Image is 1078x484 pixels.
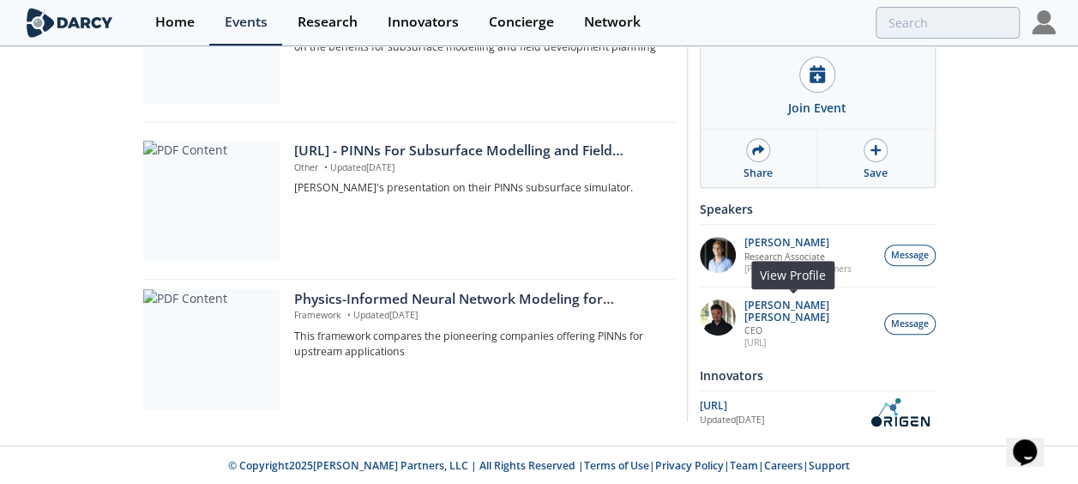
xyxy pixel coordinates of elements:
div: [URL] - PINNs For Subsurface Modelling and Field Development Planning [294,141,662,161]
div: Home [155,15,195,29]
a: Terms of Use [584,458,649,473]
span: • [344,309,353,321]
div: Speakers [700,194,936,224]
p: CEO [744,324,875,336]
span: Message [891,249,929,263]
div: Share [744,166,773,181]
button: Message [884,245,936,266]
p: [PERSON_NAME] Partners [744,263,852,275]
a: Team [730,458,758,473]
div: Join Event [788,99,846,117]
div: Innovators [700,360,936,390]
p: This framework compares the pioneering companies offering PINNs for upstream applications [294,329,662,360]
div: Events [225,15,268,29]
input: Advanced Search [876,7,1020,39]
span: Message [891,318,929,331]
div: Save [864,166,888,181]
a: [URL] Updated[DATE] OriGen.AI [700,397,936,427]
img: Profile [1032,10,1056,34]
div: Research [298,15,358,29]
img: 1EXUV5ipS3aUf9wnAL7U [700,237,736,273]
div: Innovators [388,15,459,29]
img: OriGen.AI [864,397,936,427]
img: logo-wide.svg [23,8,117,38]
p: [URL] [744,336,875,348]
p: [PERSON_NAME] [PERSON_NAME] [744,299,875,324]
div: Physics-Informed Neural Network Modeling for Upstream - Innovator Comparison [294,289,662,310]
p: Research Associate [744,251,852,263]
p: Framework Updated [DATE] [294,309,662,323]
div: Updated [DATE] [700,414,864,427]
p: Other Updated [DATE] [294,161,662,175]
div: [URL] [700,398,864,414]
div: Concierge [489,15,554,29]
p: [PERSON_NAME]'s presentation on their PINNs subsurface simulator. [294,180,662,196]
p: © Copyright 2025 [PERSON_NAME] Partners, LLC | All Rights Reserved | | | | | [124,458,955,474]
iframe: chat widget [1006,415,1061,467]
p: [PERSON_NAME] [744,237,852,249]
div: Network [584,15,641,29]
span: • [321,161,330,173]
a: Privacy Policy [655,458,724,473]
img: 20112e9a-1f67-404a-878c-a26f1c79f5da [700,299,736,336]
button: Message [884,313,936,335]
a: PDF Content [URL] - PINNs For Subsurface Modelling and Field Development Planning Other •Updated[... [143,141,675,261]
a: Careers [764,458,803,473]
a: PDF Content Physics-Informed Neural Network Modeling for Upstream - Innovator Comparison Framewor... [143,289,675,409]
a: Support [809,458,850,473]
